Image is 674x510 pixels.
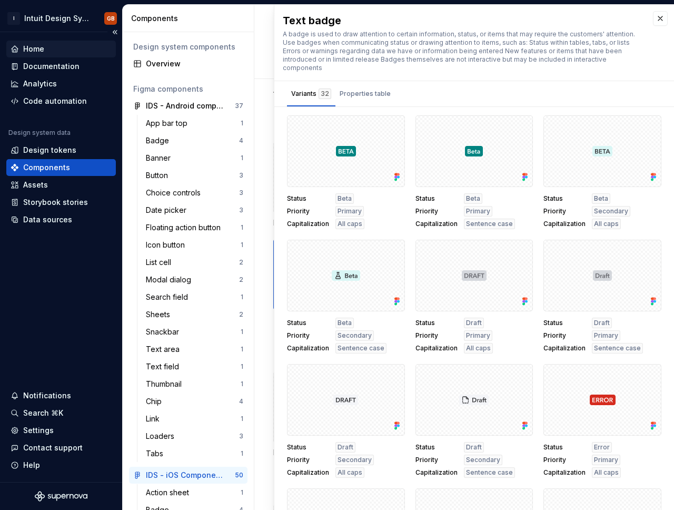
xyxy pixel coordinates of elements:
span: Primary [338,207,362,215]
span: Priority [287,207,329,215]
div: IDS - Android components [146,101,224,111]
div: IDS - iOS Components [146,470,224,480]
span: Capitalization [415,468,458,477]
div: List cell [146,257,175,268]
span: Status [287,194,329,203]
div: Notifications [23,390,71,401]
div: Sheets [146,309,174,320]
a: Analytics [6,75,116,92]
a: List cell2 [142,254,247,271]
div: Text field [146,361,183,372]
div: 3 [239,206,243,214]
button: Help [6,457,116,474]
span: Primary [594,331,618,340]
a: Snackbar1 [142,323,247,340]
div: 32 [319,89,331,99]
div: Button [273,483,298,494]
span: Primary [594,456,618,464]
span: Secondary [466,456,500,464]
span: Status [543,194,586,203]
span: Draft [594,319,610,327]
span: Sentence case [338,344,384,352]
span: Secondary [594,207,628,215]
button: Search ⌘K [6,405,116,421]
div: Analytics [23,79,57,89]
span: Capitalization [543,344,586,352]
div: Choice controls [146,188,205,198]
span: Sentence case [466,220,513,228]
span: Capitalization [287,344,329,352]
div: 32Text badge [273,239,390,325]
a: Thumbnail1 [142,376,247,393]
a: Button3 [142,167,247,184]
a: Components [6,159,116,176]
span: Sentence case [466,468,513,477]
a: Link1 [142,410,247,427]
span: Capitalization [415,220,458,228]
div: Help [23,460,40,470]
div: Banner [273,447,390,458]
div: Home [23,44,44,54]
span: Priority [415,207,458,215]
div: Design tokens [23,145,76,155]
span: Beta [338,194,352,203]
span: Beta [594,194,608,203]
a: Action sheet1 [142,484,247,501]
button: Notifications [6,387,116,404]
a: Documentation [6,58,116,75]
div: 1 [241,328,243,336]
a: Sheets2 [142,306,247,323]
a: Tabs1 [142,445,247,462]
a: IDS - Android components37 [129,97,247,114]
div: Components [131,13,250,24]
div: Banner [146,153,175,163]
div: 50 [235,471,243,479]
svg: Supernova Logo [35,491,87,502]
div: Link [146,414,164,424]
button: Contact support [6,439,116,456]
a: App bar top1 [142,115,247,132]
div: Documentation [23,61,80,72]
div: 4 [239,136,243,145]
span: Priority [543,331,586,340]
span: Capitalization [287,220,329,228]
a: Choice controls3 [142,184,247,201]
div: 3Banner [273,371,390,458]
div: Icon button [146,240,189,250]
div: Text area [146,344,184,355]
span: All caps [466,344,491,352]
div: Text badge [283,13,642,28]
span: Status [415,443,458,452]
a: Banner1 [142,150,247,166]
span: Priority [287,456,329,464]
div: 2 [239,258,243,267]
div: 1 [241,154,243,162]
div: Design system components [133,42,243,52]
div: Badge [273,121,297,131]
div: Floating action button [146,222,225,233]
span: Secondary [338,331,372,340]
div: Tabs [146,448,167,459]
span: All caps [594,468,619,477]
span: Priority [415,456,458,464]
div: 1 [241,449,243,458]
div: A badge is used to draw attention to certain information, status, or items that may require the c... [283,30,642,72]
span: Draft [466,319,482,327]
a: Assets [6,176,116,193]
div: Overview [146,58,243,69]
div: Date picker [146,205,191,215]
span: Priority [543,207,586,215]
span: Capitalization [287,468,329,477]
span: Status [415,194,458,203]
div: I [7,12,20,25]
div: 1 [241,362,243,371]
div: Loaders [146,431,179,442]
div: Properties table [340,89,391,99]
div: Storybook stories [23,197,88,208]
div: 3 [239,432,243,440]
a: Overview [129,55,247,72]
span: Status [543,319,586,327]
span: Draft [338,443,353,452]
div: Dot badge [273,218,390,228]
